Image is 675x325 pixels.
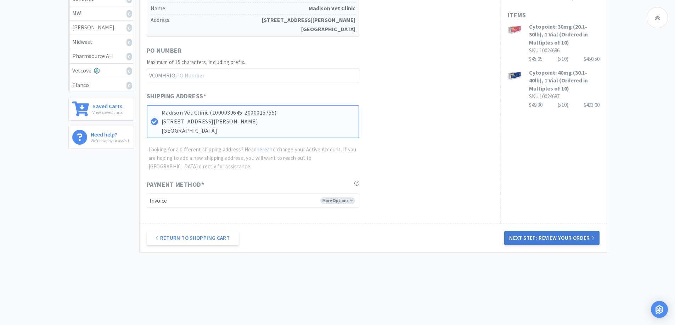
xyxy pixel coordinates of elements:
a: Saved CartsView saved carts [68,98,134,121]
span: PO Number [147,46,182,56]
span: Maximum of 15 characters, including prefix. [147,59,246,65]
div: (x 10 ) [558,55,568,63]
div: $450.50 [584,55,600,63]
a: [PERSON_NAME]0 [69,21,134,35]
h5: Name [151,3,355,14]
h3: Cytopoint: 40mg (30.1-40lb), 1 Vial (Ordered in Multiples of 10) [529,69,600,92]
strong: Madison Vet Clinic [309,4,355,13]
h3: Cytopoint: 30mg (20.1-30lb), 1 Vial (Ordered in Multiples of 10) [529,23,600,46]
h6: Need help? [91,130,129,137]
button: Next Step: Review Your Order [504,231,599,245]
a: Elanco0 [69,78,134,92]
div: Open Intercom Messenger [651,301,668,318]
i: 0 [126,82,132,89]
h6: Saved Carts [92,101,123,109]
div: $45.05 [529,55,600,63]
i: 0 [126,39,132,46]
p: Looking for a different shipping address? Head and change your Active Account. If you are hoping ... [148,145,359,171]
h5: Address [151,14,355,35]
a: MWI0 [69,6,134,21]
p: Madison Vet Clinic (1000039645-2000015755) [162,108,355,117]
div: Midwest [72,37,130,47]
span: VC0MHRIO [147,69,177,82]
strong: [STREET_ADDRESS][PERSON_NAME] [GEOGRAPHIC_DATA] [262,16,355,34]
img: d68059bb95f34f6ca8f79a017dff92f3_527055.jpeg [508,69,522,83]
div: MWI [72,9,130,18]
a: Vetcove0 [69,64,134,78]
div: Pharmsource AH [72,52,130,61]
div: Elanco [72,81,130,90]
div: (x 10 ) [558,101,568,109]
i: 0 [126,24,132,32]
img: c75d754290ff494087b9ddf993b7bf2c_527056.jpeg [508,23,522,37]
a: Pharmsource AH0 [69,49,134,64]
h1: Items [508,10,600,21]
div: Vetcove [72,66,130,75]
span: SKU: 10024687 [529,93,559,100]
a: here [257,146,267,153]
i: 0 [126,67,132,75]
a: Return to Shopping Cart [147,231,239,245]
span: Payment Method * [147,180,204,190]
p: [GEOGRAPHIC_DATA] [162,126,355,135]
p: View saved carts [92,109,123,116]
p: [STREET_ADDRESS][PERSON_NAME] [162,117,355,126]
i: 0 [126,10,132,18]
span: SKU: 10024686 [529,47,559,54]
span: Shipping Address * [147,91,207,101]
input: PO Number [147,68,359,82]
div: $493.00 [584,101,600,109]
i: 0 [126,53,132,60]
a: Midwest0 [69,35,134,50]
div: [PERSON_NAME] [72,23,130,32]
p: We're happy to assist! [91,137,129,144]
div: $49.30 [529,101,600,109]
